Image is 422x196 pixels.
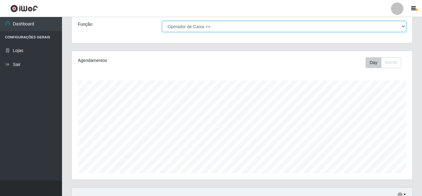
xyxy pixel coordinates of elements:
div: First group [366,57,401,68]
button: Month [381,57,401,68]
div: Toolbar with button groups [366,57,406,68]
div: Agendamentos [78,57,209,64]
label: Função [78,21,92,28]
button: Day [366,57,381,68]
img: CoreUI Logo [10,5,38,12]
